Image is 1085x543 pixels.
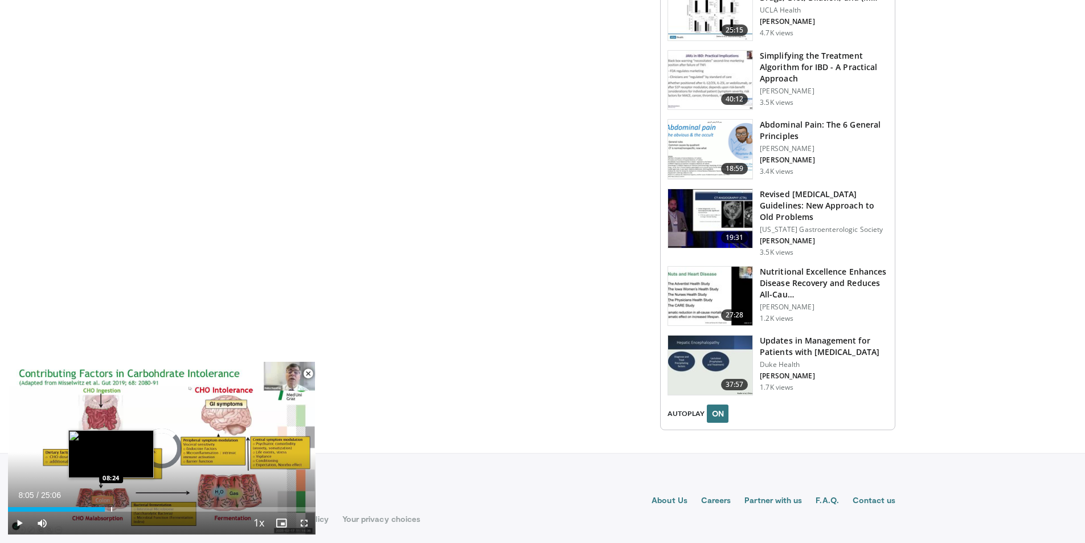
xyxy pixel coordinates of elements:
[247,512,270,534] button: Playback Rate
[668,189,752,248] img: e47b0e9c-cabc-414b-ba59-ffd0e58d8036.150x105_q85_crop-smart_upscale.jpg
[760,236,888,246] p: [PERSON_NAME]
[760,360,888,369] p: Duke Health
[760,28,793,38] p: 4.7K views
[760,189,888,223] h3: Revised [MEDICAL_DATA] Guidelines: New Approach to Old Problems
[760,303,888,312] p: [PERSON_NAME]
[721,163,748,174] span: 18:59
[816,495,838,508] a: F.A.Q.
[701,495,731,508] a: Careers
[760,144,888,153] p: [PERSON_NAME]
[668,335,888,395] a: 37:57 Updates in Management for Patients with [MEDICAL_DATA] Duke Health [PERSON_NAME] 1.7K views
[668,189,888,257] a: 19:31 Revised [MEDICAL_DATA] Guidelines: New Approach to Old Problems [US_STATE] Gastroenterologi...
[760,6,888,15] p: UCLA Health
[297,362,320,386] button: Close
[760,248,793,257] p: 3.5K views
[744,495,802,508] a: Partner with us
[68,430,154,478] img: image.jpeg
[668,336,752,395] img: 68645ce3-7bf1-4726-bf7a-2edc1bf7921b.150x105_q85_crop-smart_upscale.jpg
[270,512,293,534] button: Enable picture-in-picture mode
[41,491,61,500] span: 25:06
[668,266,888,326] a: 27:28 Nutritional Excellence Enhances Disease Recovery and Reduces All-Cau… [PERSON_NAME] 1.2K views
[668,120,752,179] img: f552a685-2fe9-4407-9b0a-d7b7fac1e96a.png.150x105_q85_crop-smart_upscale.png
[760,383,793,392] p: 1.7K views
[760,98,793,107] p: 3.5K views
[760,50,888,84] h3: Simplifying the Treatment Algorithm for IBD - A Practical Approach
[760,225,888,234] p: [US_STATE] Gastroenterologic Society
[721,25,748,36] span: 25:15
[760,87,888,96] p: [PERSON_NAME]
[668,119,888,179] a: 18:59 Abdominal Pain: The 6 General Principles [PERSON_NAME] [PERSON_NAME] 3.4K views
[721,379,748,390] span: 37:57
[18,491,34,500] span: 8:05
[668,267,752,326] img: c9849c50-d037-4b69-b0aa-0e1438713409.150x105_q85_crop-smart_upscale.jpg
[8,507,316,512] div: Progress Bar
[668,51,752,110] img: 8e95e000-4584-42d0-a9a0-ddf8dce8c865.150x105_q85_crop-smart_upscale.jpg
[760,314,793,323] p: 1.2K views
[668,50,888,111] a: 40:12 Simplifying the Treatment Algorithm for IBD - A Practical Approach [PERSON_NAME] 3.5K views
[760,119,888,142] h3: Abdominal Pain: The 6 General Principles
[652,495,687,508] a: About Us
[760,335,888,358] h3: Updates in Management for Patients with [MEDICAL_DATA]
[31,512,54,534] button: Mute
[721,232,748,243] span: 19:31
[853,495,896,508] a: Contact us
[36,491,39,500] span: /
[293,512,316,534] button: Fullscreen
[760,17,888,26] p: [PERSON_NAME]
[8,512,31,534] button: Play
[760,371,888,381] p: [PERSON_NAME]
[721,309,748,321] span: 27:28
[668,409,705,419] span: AUTOPLAY
[760,156,888,165] p: [PERSON_NAME]
[721,93,748,105] span: 40:12
[342,513,420,525] a: Your privacy choices
[707,405,728,423] button: ON
[8,362,316,535] video-js: Video Player
[760,167,793,176] p: 3.4K views
[760,266,888,300] h3: Nutritional Excellence Enhances Disease Recovery and Reduces All-Cau…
